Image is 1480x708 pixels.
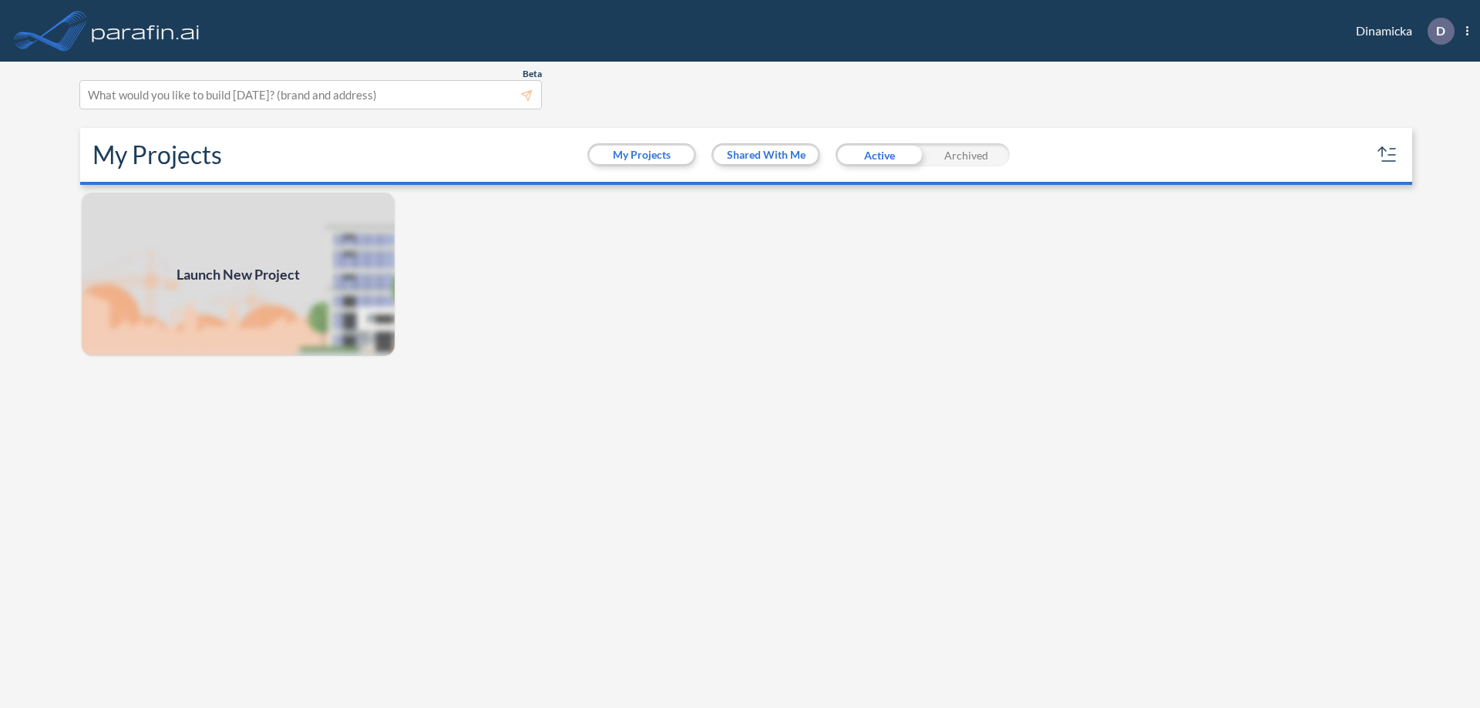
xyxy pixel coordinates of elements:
[1333,18,1468,45] div: Dinamicka
[92,140,222,169] h2: My Projects
[523,68,542,80] span: Beta
[923,143,1010,166] div: Archived
[714,146,818,164] button: Shared With Me
[80,191,396,357] a: Launch New Project
[590,146,694,164] button: My Projects
[836,143,923,166] div: Active
[89,15,203,46] img: logo
[177,264,300,285] span: Launch New Project
[80,191,396,357] img: add
[1436,24,1445,38] p: D
[1375,143,1400,167] button: sort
